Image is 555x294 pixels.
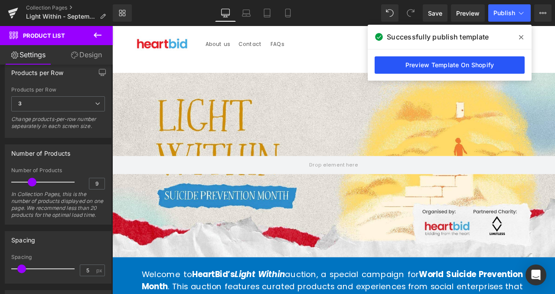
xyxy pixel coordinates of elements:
[387,32,489,42] span: Successfully publish template
[111,17,140,25] span: About us
[144,12,182,30] a: Contact
[428,9,442,18] span: Save
[183,12,209,30] a: FAQs
[215,4,236,22] a: Desktop
[11,116,105,135] div: Change products-per-row number sepearately in each screen size.
[188,17,204,25] span: FAQs
[58,45,114,65] a: Design
[11,64,63,76] div: Products per Row
[534,4,552,22] button: More
[11,87,105,93] div: Products per Row
[11,167,105,173] div: Number of Products
[11,145,70,157] div: Number of Products
[24,12,93,31] img: HeartBid
[26,4,113,11] a: Collection Pages
[493,10,515,16] span: Publish
[96,268,104,273] span: px
[236,4,257,22] a: Laptop
[11,254,105,260] div: Spacing
[18,100,22,107] b: 3
[526,265,546,285] div: Open Intercom Messenger
[277,4,298,22] a: Mobile
[113,4,132,22] a: New Library
[381,4,398,22] button: Undo
[23,32,65,39] span: Product List
[150,17,177,25] span: Contact
[375,56,525,74] a: Preview Template On Shopify
[257,4,277,22] a: Tablet
[105,12,145,30] a: About us
[26,13,96,20] span: Light Within - September Campaign
[402,4,419,22] button: Redo
[11,232,35,244] div: Spacing
[451,4,485,22] a: Preview
[11,191,105,224] div: In Collection Pages, this is the number of products displayed on one page. We recommend less than...
[456,9,480,18] span: Preview
[463,12,482,31] summary: Search
[488,4,531,22] button: Publish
